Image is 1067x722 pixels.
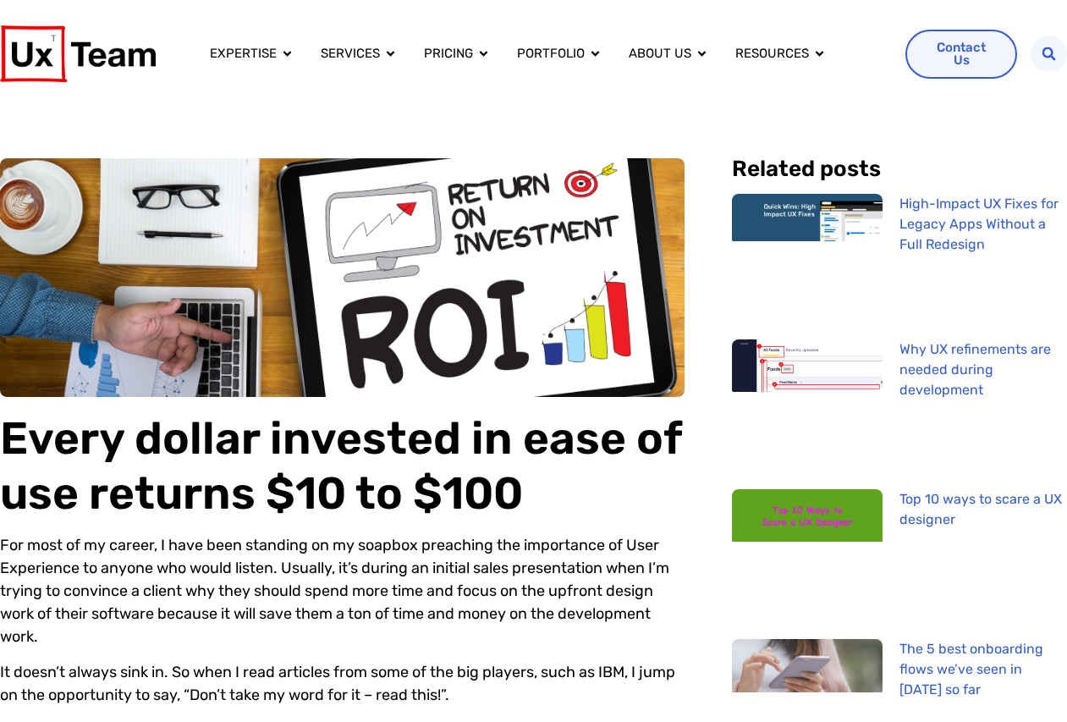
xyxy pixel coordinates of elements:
a: Services [321,44,380,63]
a: Quick wins [732,194,883,309]
div: Menu Toggle [196,37,892,70]
a: Portfolio [517,44,585,63]
a: Resources [735,44,809,63]
div: Search [1031,36,1067,72]
a: Top 10 ways to scare a UX designer [899,491,1062,527]
img: table showing the errors on design [732,339,883,392]
a: The 5 best onboarding flows we’ve seen in [DATE] so far [899,641,1043,697]
span: Contact Us [927,41,995,67]
a: table showing the errors on design [732,339,883,460]
img: Quick wins [732,194,883,241]
a: About us [629,44,691,63]
p: Related posts [732,158,1067,180]
a: Pricing [424,44,473,63]
a: High-Impact UX Fixes for Legacy Apps Without a Full Redesign [899,196,1059,252]
a: Contact Us [905,30,1017,79]
nav: Menu [196,37,892,70]
a: Expertise [210,44,277,63]
a: Why UX refinements are needed during development [899,341,1051,398]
